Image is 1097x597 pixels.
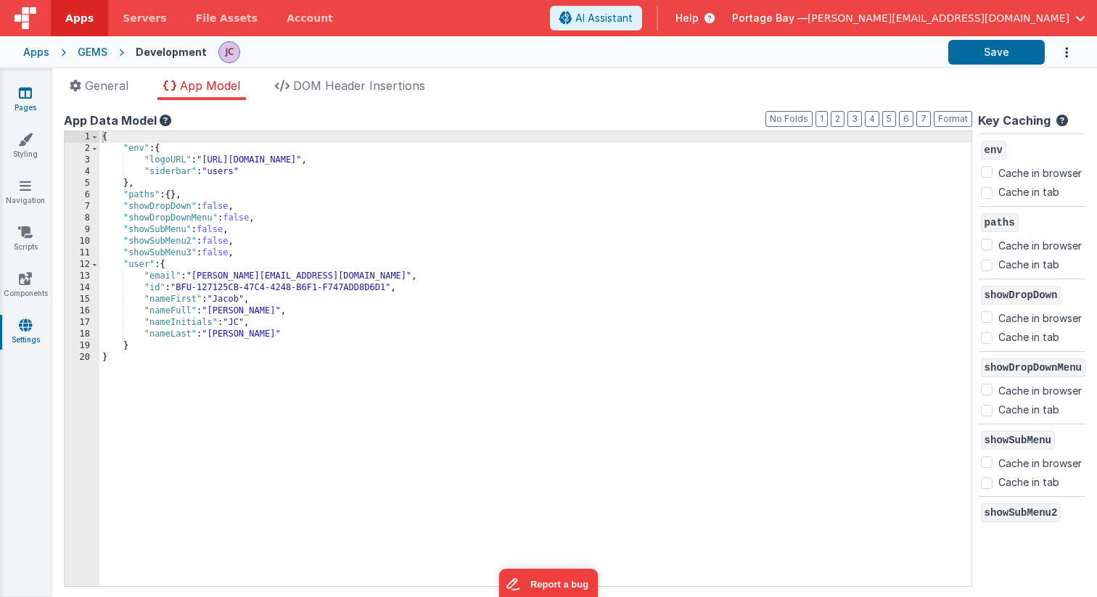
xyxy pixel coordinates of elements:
[998,402,1059,417] label: Cache in tab
[65,271,99,282] div: 13
[998,184,1059,199] label: Cache in tab
[981,358,1085,377] span: showDropDownMenu
[65,143,99,155] div: 2
[196,11,258,25] span: File Assets
[65,317,99,329] div: 17
[65,189,99,201] div: 6
[981,213,1019,232] span: paths
[65,259,99,271] div: 12
[65,213,99,224] div: 8
[575,11,633,25] span: AI Assistant
[65,224,99,236] div: 9
[998,453,1082,471] label: Cache in browser
[78,45,107,59] div: GEMS
[65,155,99,166] div: 3
[65,201,99,213] div: 7
[65,11,94,25] span: Apps
[550,6,642,30] button: AI Assistant
[65,166,99,178] div: 4
[998,474,1059,490] label: Cache in tab
[916,111,931,127] button: 7
[978,115,1051,128] h4: Key Caching
[998,526,1082,543] label: Cache in browser
[732,11,1085,25] button: Portage Bay — [PERSON_NAME][EMAIL_ADDRESS][DOMAIN_NAME]
[981,431,1055,450] span: showSubMenu
[675,11,699,25] span: Help
[23,45,49,59] div: Apps
[865,111,879,127] button: 4
[65,131,99,143] div: 1
[65,247,99,259] div: 11
[998,163,1082,181] label: Cache in browser
[998,329,1059,345] label: Cache in tab
[815,111,828,127] button: 1
[65,340,99,352] div: 19
[998,257,1059,272] label: Cache in tab
[948,40,1045,65] button: Save
[293,78,425,93] span: DOM Header Insertions
[847,111,862,127] button: 3
[732,11,808,25] span: Portage Bay —
[65,294,99,305] div: 15
[65,178,99,189] div: 5
[65,329,99,340] div: 18
[65,236,99,247] div: 10
[998,236,1082,253] label: Cache in browser
[831,111,845,127] button: 2
[981,286,1061,305] span: showDropDown
[64,112,972,129] div: App Data Model
[65,282,99,294] div: 14
[65,352,99,363] div: 20
[180,78,240,93] span: App Model
[65,305,99,317] div: 16
[85,78,128,93] span: General
[998,308,1082,326] label: Cache in browser
[899,111,913,127] button: 6
[882,111,896,127] button: 5
[1045,38,1074,67] button: Options
[934,111,972,127] button: Format
[219,42,239,62] img: 5d1ca2343d4fbe88511ed98663e9c5d3
[123,11,166,25] span: Servers
[808,11,1069,25] span: [PERSON_NAME][EMAIL_ADDRESS][DOMAIN_NAME]
[998,381,1082,398] label: Cache in browser
[981,141,1006,160] span: env
[981,503,1061,522] span: showSubMenu2
[136,45,207,59] div: Development
[765,111,813,127] button: No Folds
